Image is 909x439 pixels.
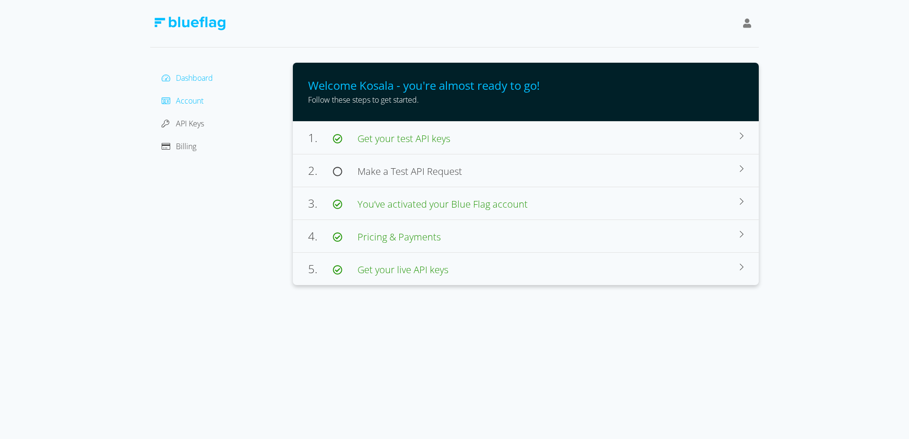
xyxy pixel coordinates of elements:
[162,73,213,83] a: Dashboard
[176,141,196,152] span: Billing
[308,162,333,178] span: 2.
[358,165,462,178] span: Make a Test API Request
[358,132,450,145] span: Get your test API keys
[154,17,225,30] img: Blue Flag Logo
[162,95,203,106] a: Account
[308,95,419,105] span: Follow these steps to get started.
[308,195,333,211] span: 3.
[176,95,203,106] span: Account
[358,263,448,276] span: Get your live API keys
[358,198,528,210] span: You’ve activated your Blue Flag account
[308,130,333,145] span: 1.
[358,230,441,243] span: Pricing & Payments
[176,118,204,129] span: API Keys
[176,73,213,83] span: Dashboard
[162,141,196,152] a: Billing
[162,118,204,129] a: API Keys
[308,77,540,93] span: Welcome Kosala - you're almost ready to go!
[308,228,333,244] span: 4.
[308,261,333,277] span: 5.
